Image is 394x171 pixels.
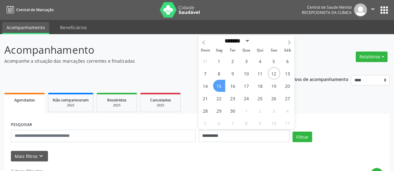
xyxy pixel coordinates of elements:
span: Setembro 28, 2025 [199,105,211,117]
span: Setembro 21, 2025 [199,92,211,104]
span: Setembro 24, 2025 [240,92,253,104]
span: Dom [198,48,212,52]
span: Outubro 10, 2025 [268,117,280,129]
a: Central de Marcação [4,5,54,15]
span: Setembro 11, 2025 [254,67,266,79]
span: Qui [253,48,267,52]
div: 2025 [53,103,89,108]
button: Relatórios [356,52,387,62]
p: Acompanhe a situação das marcações correntes e finalizadas [4,58,274,64]
a: Acompanhamento [2,22,49,34]
p: Ano de acompanhamento [293,75,349,83]
span: Setembro 5, 2025 [268,55,280,67]
span: Setembro 9, 2025 [227,67,239,79]
span: Qua [240,48,253,52]
span: Setembro 25, 2025 [254,92,266,104]
label: PESQUISAR [11,120,32,130]
div: 2025 [145,103,176,108]
i:  [369,6,376,12]
button:  [367,3,379,16]
span: Setembro 19, 2025 [268,80,280,92]
span: Cancelados [150,97,171,103]
span: Ter [226,48,240,52]
span: Outubro 2, 2025 [254,105,266,117]
img: img [354,3,367,16]
span: Setembro 1, 2025 [213,55,225,67]
span: Setembro 13, 2025 [282,67,294,79]
span: Setembro 16, 2025 [227,80,239,92]
span: Setembro 3, 2025 [240,55,253,67]
span: Setembro 17, 2025 [240,80,253,92]
span: Agendados [14,97,35,103]
span: Resolvidos [107,97,126,103]
span: Setembro 2, 2025 [227,55,239,67]
span: Setembro 26, 2025 [268,92,280,104]
button: apps [379,5,390,16]
span: Setembro 30, 2025 [227,105,239,117]
span: Outubro 5, 2025 [199,117,211,129]
span: Setembro 8, 2025 [213,67,225,79]
input: Year [250,38,270,44]
a: Beneficiários [56,22,91,33]
i: keyboard_arrow_down [38,153,45,160]
span: Setembro 20, 2025 [282,80,294,92]
button: Filtrar [292,132,312,142]
div: 2025 [101,103,132,108]
span: Seg [212,48,226,52]
span: Recepcionista da clínica [302,10,352,15]
span: Setembro 4, 2025 [254,55,266,67]
span: Setembro 22, 2025 [213,92,225,104]
span: Outubro 6, 2025 [213,117,225,129]
span: Outubro 3, 2025 [268,105,280,117]
span: Setembro 23, 2025 [227,92,239,104]
span: Setembro 14, 2025 [199,80,211,92]
span: Setembro 15, 2025 [213,80,225,92]
span: Setembro 29, 2025 [213,105,225,117]
span: Setembro 7, 2025 [199,67,211,79]
span: Sex [267,48,281,52]
div: Central de Saude Mental [302,5,352,10]
span: Outubro 1, 2025 [240,105,253,117]
span: Outubro 4, 2025 [282,105,294,117]
select: Month [223,38,250,44]
span: Setembro 27, 2025 [282,92,294,104]
p: Acompanhamento [4,42,274,58]
span: Outubro 8, 2025 [240,117,253,129]
span: Outubro 9, 2025 [254,117,266,129]
span: Central de Marcação [16,7,54,12]
button: Mais filtroskeyboard_arrow_down [11,151,48,162]
span: Setembro 10, 2025 [240,67,253,79]
span: Setembro 18, 2025 [254,80,266,92]
span: Outubro 11, 2025 [282,117,294,129]
span: Não compareceram [53,97,89,103]
span: Sáb [281,48,294,52]
span: Setembro 12, 2025 [268,67,280,79]
span: Setembro 6, 2025 [282,55,294,67]
span: Outubro 7, 2025 [227,117,239,129]
span: Agosto 31, 2025 [199,55,211,67]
